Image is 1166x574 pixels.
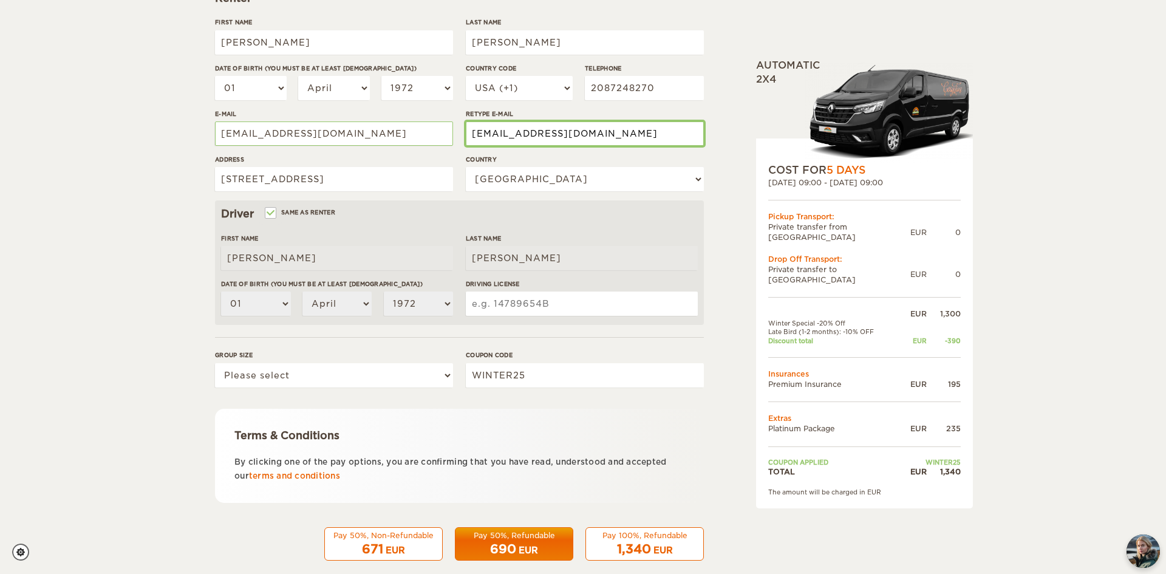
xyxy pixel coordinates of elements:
label: Retype E-mail [466,109,704,118]
div: Pay 100%, Refundable [593,530,696,541]
div: EUR [386,544,405,556]
label: Date of birth (You must be at least [DEMOGRAPHIC_DATA]) [215,64,453,73]
input: e.g. example@example.com [215,121,453,146]
button: Pay 50%, Non-Refundable 671 EUR [324,527,443,561]
label: Coupon code [466,350,704,360]
input: e.g. 1 234 567 890 [585,76,704,100]
div: -390 [927,337,961,345]
label: First Name [221,234,453,243]
label: Last Name [466,18,704,27]
div: EUR [653,544,673,556]
div: Terms & Conditions [234,428,684,443]
p: By clicking one of the pay options, you are confirming that you have read, understood and accepte... [234,455,684,483]
label: Telephone [585,64,704,73]
div: Drop Off Transport: [768,254,961,264]
label: Group size [215,350,453,360]
span: 5 Days [827,164,865,176]
input: e.g. William [221,246,453,270]
label: First Name [215,18,453,27]
div: Pickup Transport: [768,211,961,222]
td: Private transfer to [GEOGRAPHIC_DATA] [768,264,910,285]
div: EUR [899,337,927,345]
td: Platinum Package [768,423,899,434]
label: Driving License [466,279,698,289]
a: Cookie settings [12,544,37,561]
span: 1,340 [617,542,651,556]
label: Last Name [466,234,698,243]
td: Private transfer from [GEOGRAPHIC_DATA] [768,222,910,242]
label: Date of birth (You must be at least [DEMOGRAPHIC_DATA]) [221,279,453,289]
td: TOTAL [768,466,899,477]
input: e.g. Smith [466,30,704,55]
input: e.g. Smith [466,246,698,270]
div: The amount will be charged in EUR [768,488,961,496]
div: 0 [927,227,961,237]
button: chat-button [1127,535,1160,568]
div: [DATE] 09:00 - [DATE] 09:00 [768,177,961,188]
div: Driver [221,207,698,221]
div: COST FOR [768,163,961,177]
div: Automatic 2x4 [756,59,973,163]
button: Pay 100%, Refundable 1,340 EUR [585,527,704,561]
div: 195 [927,379,961,389]
a: terms and conditions [249,471,340,480]
td: Premium Insurance [768,379,899,389]
div: 0 [927,269,961,279]
label: Country Code [466,64,573,73]
td: WINTER25 [899,458,961,466]
div: EUR [899,309,927,319]
td: Coupon applied [768,458,899,466]
input: e.g. Street, City, Zip Code [215,167,453,191]
label: Address [215,155,453,164]
span: 690 [490,542,516,556]
td: Insurances [768,369,961,379]
div: 1,300 [927,309,961,319]
td: Winter Special -20% Off [768,319,899,327]
label: Same as renter [266,207,335,218]
label: E-mail [215,109,453,118]
td: Late Bird (1-2 months): -10% OFF [768,327,899,336]
td: Discount total [768,337,899,345]
div: Pay 50%, Refundable [463,530,565,541]
div: EUR [899,379,927,389]
label: Country [466,155,704,164]
input: Same as renter [266,210,274,218]
input: e.g. example@example.com [466,121,704,146]
div: Pay 50%, Non-Refundable [332,530,435,541]
div: EUR [519,544,538,556]
button: Pay 50%, Refundable 690 EUR [455,527,573,561]
div: EUR [910,227,927,237]
span: 671 [362,542,383,556]
div: EUR [910,269,927,279]
img: Freyja at Cozy Campers [1127,535,1160,568]
td: Extras [768,413,961,423]
img: Langur-m-c-logo-2.png [805,63,973,163]
div: 235 [927,423,961,434]
input: e.g. William [215,30,453,55]
div: 1,340 [927,466,961,477]
input: e.g. 14789654B [466,292,698,316]
div: EUR [899,466,927,477]
div: EUR [899,423,927,434]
